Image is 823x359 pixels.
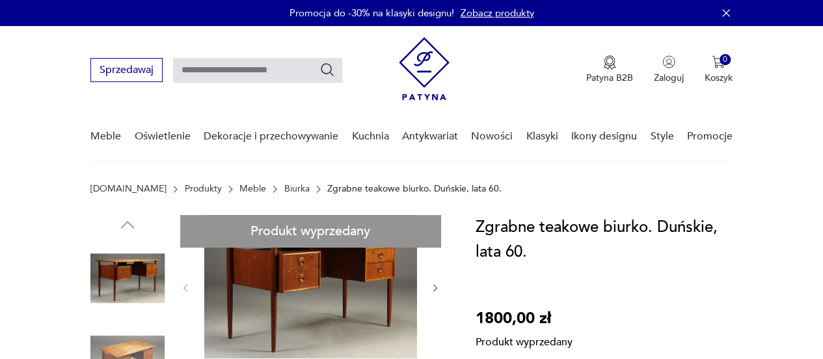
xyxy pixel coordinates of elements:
a: Produkty [185,184,222,194]
button: 0Koszyk [705,55,733,84]
img: Ikona medalu [603,55,616,70]
p: Koszyk [705,72,733,84]
p: Produkt wyprzedany [476,331,573,349]
button: Patyna B2B [586,55,633,84]
p: Patyna B2B [586,72,633,84]
a: Klasyki [526,111,558,162]
a: Antykwariat [402,111,458,162]
a: Nowości [471,111,513,162]
a: Biurka [284,184,310,194]
a: Promocje [687,111,733,162]
h1: Zgrabne teakowe biurko. Duńskie, lata 60. [476,215,733,265]
a: Zobacz produkty [461,7,534,20]
img: Ikonka użytkownika [662,55,675,68]
a: Meble [239,184,266,194]
a: Sprzedawaj [90,66,163,76]
p: Zaloguj [654,72,684,84]
a: Style [650,111,673,162]
a: Dekoracje i przechowywanie [204,111,338,162]
a: Kuchnia [351,111,388,162]
a: Ikony designu [571,111,637,162]
p: Promocja do -30% na klasyki designu! [290,7,454,20]
p: Zgrabne teakowe biurko. Duńskie, lata 60. [327,184,502,194]
div: 0 [720,54,731,65]
a: Meble [90,111,121,162]
a: [DOMAIN_NAME] [90,184,167,194]
button: Zaloguj [654,55,684,84]
img: Patyna - sklep z meblami i dekoracjami vintage [399,37,450,100]
a: Ikona medaluPatyna B2B [586,55,633,84]
button: Szukaj [319,62,335,78]
img: Ikona koszyka [712,55,725,68]
button: Sprzedawaj [90,58,163,82]
a: Oświetlenie [135,111,191,162]
p: 1800,00 zł [476,306,573,331]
